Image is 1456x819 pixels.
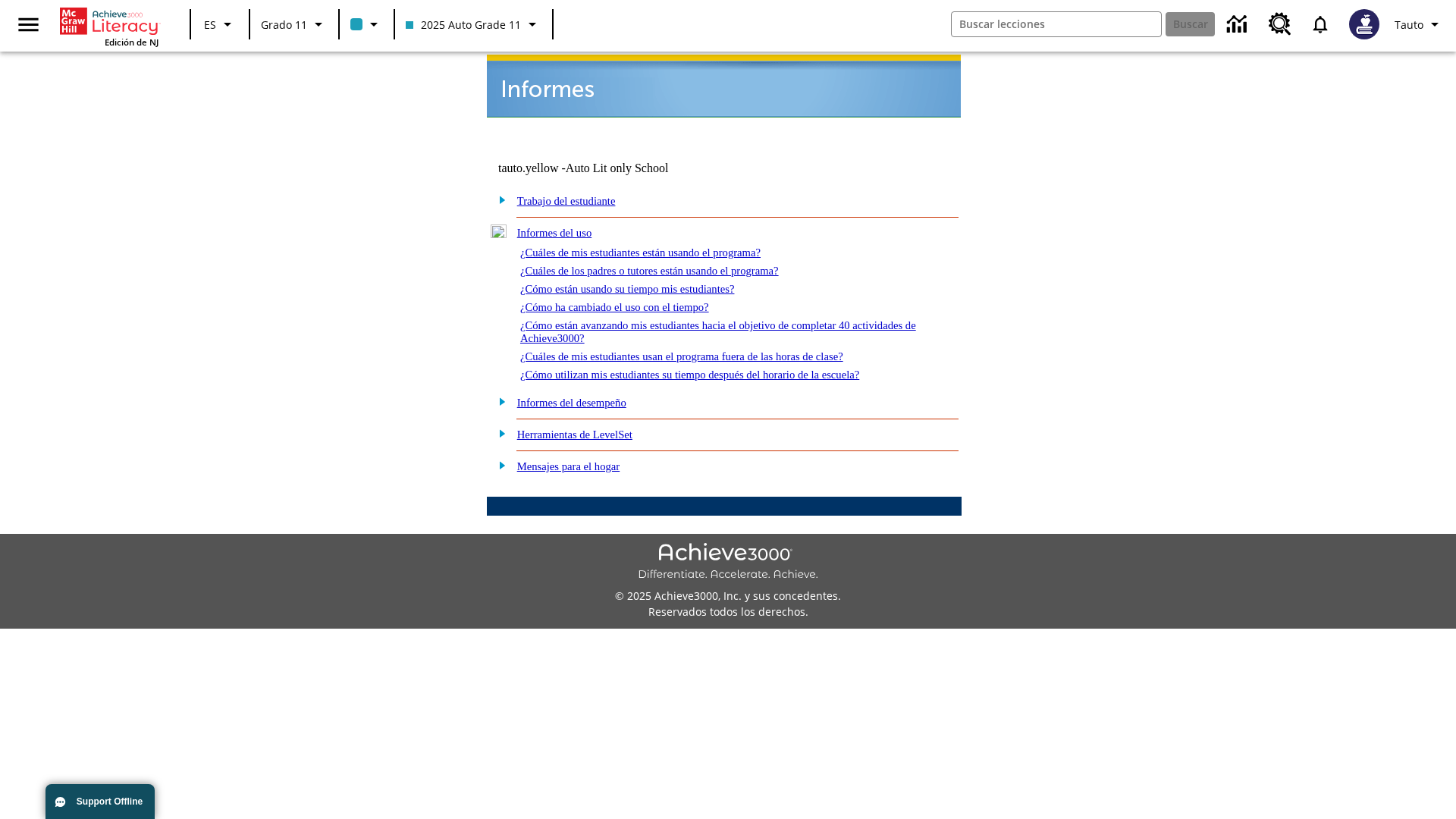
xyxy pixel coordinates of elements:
[491,394,507,408] img: plus.gif
[517,195,616,207] a: Trabajo del estudiante
[204,17,216,33] span: ES
[520,265,779,277] a: ¿Cuáles de los padres o tutores están usando el programa?
[60,5,158,48] div: Portada
[498,162,777,175] td: tauto.yellow -
[406,17,521,33] span: 2025 Auto Grade 11
[517,397,626,409] a: Informes del desempeño
[1218,4,1260,45] a: Centro de información
[520,246,761,259] a: ¿Cuáles de mis estudiantes están usando el programa?
[520,350,843,362] a: ¿Cuáles de mis estudiantes usan el programa fuera de las horas de clase?
[1395,17,1423,33] span: Tauto
[400,11,548,38] button: Clase: 2025 Auto Grade 11, Selecciona una clase
[1301,5,1340,44] a: Notificaciones
[487,55,961,118] img: header
[638,543,818,582] img: Achieve3000 Differentiate Accelerate Achieve
[1349,9,1379,39] img: Avatar
[255,11,334,38] button: Grado: Grado 11, Elige un grado
[6,2,51,47] button: Abrir el menú lateral
[344,11,389,38] button: El color de la clase es azul claro. Cambiar el color de la clase.
[1260,4,1301,45] a: Centro de recursos, Se abrirá en una pestaña nueva.
[77,796,143,807] span: Support Offline
[1340,5,1389,44] button: Escoja un nuevo avatar
[520,319,916,344] a: ¿Cómo están avanzando mis estudiantes hacia el objetivo de completar 40 actividades de Achieve3000?
[952,12,1161,36] input: Buscar campo
[520,369,859,381] a: ¿Cómo utilizan mis estudiantes su tiempo después del horario de la escuela?
[196,11,244,38] button: Lenguaje: ES, Selecciona un idioma
[566,162,669,174] nobr: Auto Lit only School
[517,227,592,239] a: Informes del uso
[491,458,507,472] img: plus.gif
[45,784,155,819] button: Support Offline
[491,224,507,238] img: minus.gif
[491,193,507,206] img: plus.gif
[517,460,620,472] a: Mensajes para el hogar
[517,428,632,441] a: Herramientas de LevelSet
[105,36,158,48] span: Edición de NJ
[491,426,507,440] img: plus.gif
[520,301,709,313] a: ¿Cómo ha cambiado el uso con el tiempo?
[1389,11,1450,38] button: Perfil/Configuración
[520,283,735,295] a: ¿Cómo están usando su tiempo mis estudiantes?
[261,17,307,33] span: Grado 11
